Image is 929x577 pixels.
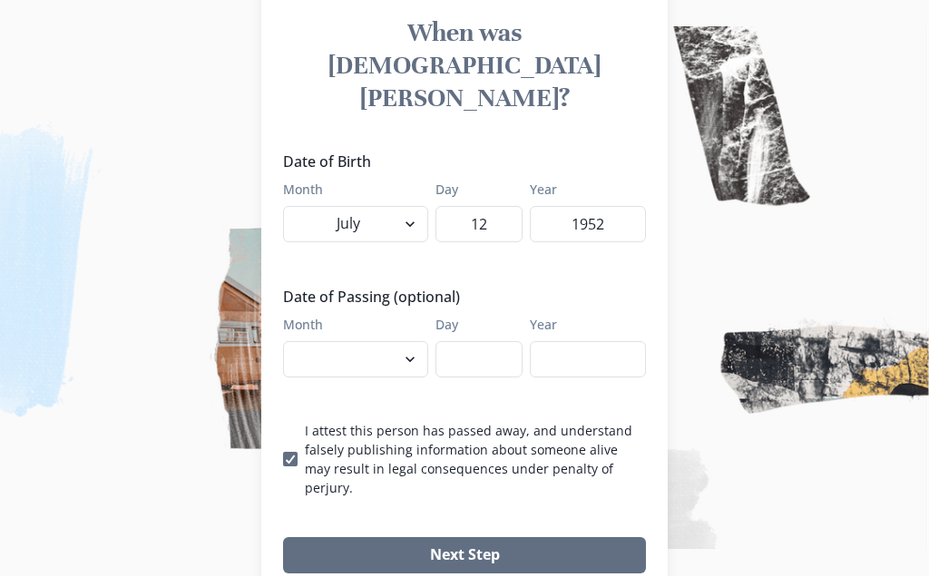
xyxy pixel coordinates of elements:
button: Next Step [283,538,646,574]
legend: Date of Passing (optional) [283,287,635,308]
legend: Date of Birth [283,152,635,173]
label: Month [283,316,417,335]
p: I attest this person has passed away, and understand falsely publishing information about someone... [305,422,646,498]
label: Day [435,316,512,335]
h1: When was [DEMOGRAPHIC_DATA][PERSON_NAME]? [283,17,646,115]
label: Year [530,316,635,335]
label: Day [435,181,512,200]
label: Year [530,181,635,200]
label: Month [283,181,417,200]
